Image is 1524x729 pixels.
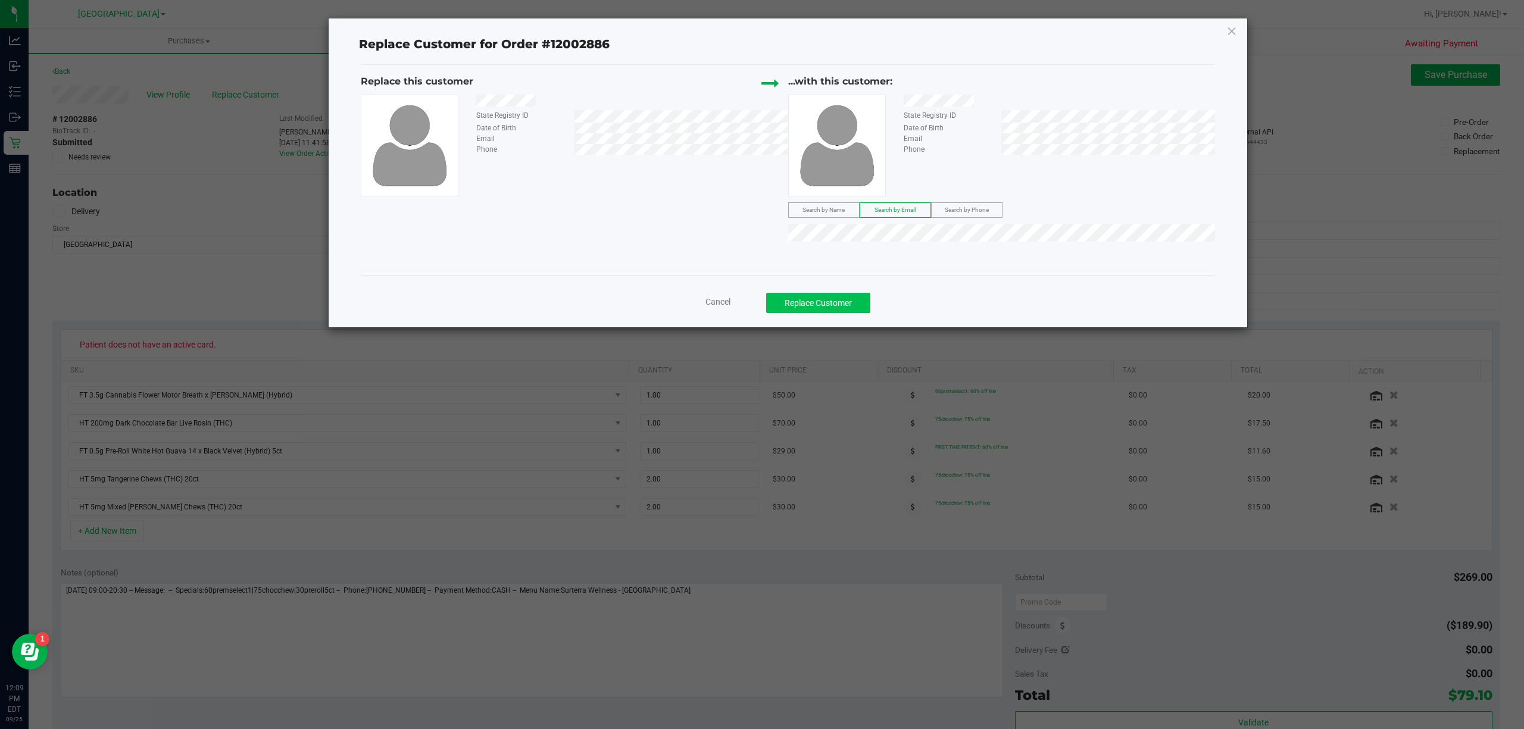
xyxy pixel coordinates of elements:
span: Search by Email [875,207,916,213]
div: Date of Birth [895,123,1001,133]
div: State Registry ID [467,110,574,121]
div: State Registry ID [895,110,1001,121]
span: Cancel [705,297,730,306]
img: user-icon.png [791,100,883,190]
button: Replace Customer [766,293,870,313]
iframe: Resource center unread badge [35,632,49,646]
div: Phone [895,144,1001,155]
span: ...with this customer: [788,76,892,87]
img: user-icon.png [364,100,455,190]
span: Search by Name [802,207,845,213]
div: Date of Birth [467,123,574,133]
div: Email [895,133,1001,144]
span: Search by Phone [945,207,989,213]
span: Replace Customer for Order #12002886 [352,35,617,55]
iframe: Resource center [12,634,48,669]
span: Replace this customer [361,76,473,87]
div: Phone [467,144,574,155]
div: Email [467,133,574,144]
